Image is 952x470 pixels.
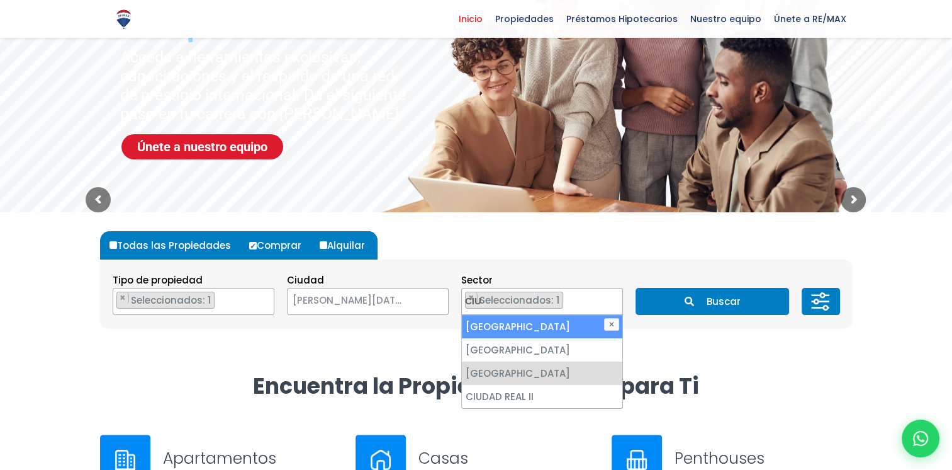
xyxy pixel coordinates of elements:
button: Remove all items [608,292,616,304]
span: Préstamos Hipotecarios [560,9,684,28]
input: Comprar [249,242,257,249]
li: [GEOGRAPHIC_DATA] [462,315,622,338]
textarea: Search [462,289,490,316]
span: Seleccionados: 1 [478,294,563,307]
span: SANTO DOMINGO DE GUZMÁN [288,292,417,309]
span: Ciudad [287,273,324,287]
span: Tipo de propiedad [113,273,203,287]
span: Sector [461,273,493,287]
label: Alquilar [316,231,378,260]
span: × [429,296,435,307]
li: [GEOGRAPHIC_DATA] [462,338,622,362]
img: Logo de REMAX [113,8,135,30]
span: Propiedades [489,9,560,28]
h3: Casas [418,447,596,469]
li: CIUDAD REAL II [462,385,622,408]
span: × [260,292,267,304]
li: [GEOGRAPHIC_DATA] [462,362,622,385]
button: Remove item [117,292,129,304]
span: SANTO DOMINGO DE GUZMÁN [287,288,449,315]
button: Remove all items [260,292,267,304]
span: Únete a RE/MAX [768,9,853,28]
span: × [609,292,615,304]
sr7-txt: Accede a herramientas exclusivas, capacitaciones y el respaldo de una red de prestigio internacio... [120,48,409,123]
input: Todas las Propiedades [109,241,117,249]
li: CASA [116,292,215,309]
li: CIUDAD REAL [465,292,563,309]
span: Inicio [452,9,489,28]
a: Únete a nuestro equipo [121,134,283,159]
textarea: Search [113,289,120,316]
span: × [120,292,126,304]
h3: Penthouses [675,447,853,469]
span: Nuestro equipo [684,9,768,28]
input: Alquilar [320,241,327,249]
label: Todas las Propiedades [106,231,244,260]
label: Comprar [246,231,314,260]
button: Remove all items [417,292,435,312]
strong: Encuentra la Propiedad Perfecta para Ti [253,370,699,401]
button: ✕ [604,318,619,331]
span: Seleccionados: 1 [130,294,214,307]
button: Buscar [636,288,789,315]
h3: Apartamentos [163,447,341,469]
